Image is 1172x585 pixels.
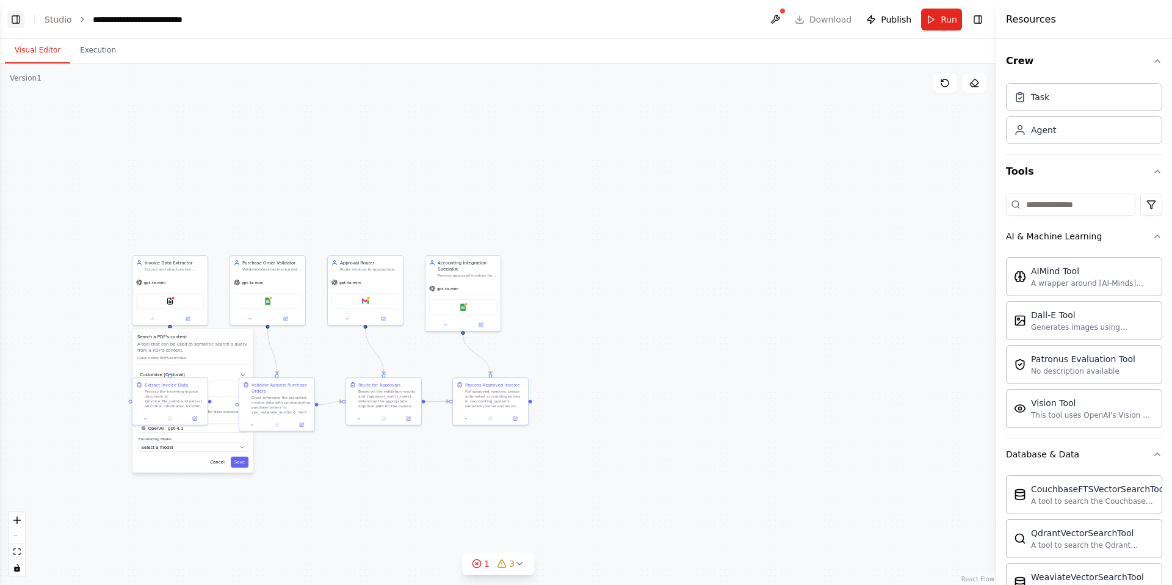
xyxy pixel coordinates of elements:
div: AI & Machine Learning [1006,252,1162,438]
button: Open in side panel [291,421,312,429]
span: gpt-4o-mini [144,280,165,285]
div: Agent [1031,124,1056,136]
span: gpt-4o-mini [339,280,361,285]
button: No output available [157,415,183,423]
div: Process Approved InvoiceFor approved invoices, create automated accounting entries in {accounting... [452,377,529,426]
button: Select a model [139,443,247,452]
div: Route for ApprovalsBased on the validation results and {approval_matrix_rules}, determine the app... [345,377,422,426]
div: Cross-reference the extracted invoice data with corresponding purchase orders in {po_database_loc... [251,395,311,415]
span: 3 [509,558,515,570]
button: Visual Editor [5,38,70,64]
div: Validate extracted invoice data against corresponding purchase orders stored in {po_database_loca... [242,267,302,272]
img: Google Sheets [460,303,467,311]
img: CouchbaseFTSVectorSearchTool [1014,489,1026,501]
div: Vision Tool [1031,397,1154,409]
div: Patronus Evaluation Tool [1031,353,1135,365]
h4: Resources [1006,12,1056,27]
div: QdrantVectorSearchTool [1031,527,1154,539]
a: Studio [45,15,72,24]
button: Customize (Optional) [137,369,248,381]
span: Select a model [142,444,173,450]
div: Approval Router [340,260,399,266]
button: Cancel [206,457,228,468]
div: Extract and structure key information from incoming invoices including vendor details, amounts, l... [145,267,204,272]
g: Edge from 317f3142-d00e-447a-8c9d-65c6a65eb2e3 to 39d48b1c-eba3-401c-802a-dd4f0dbe10c6 [460,335,494,374]
button: Open in side panel [464,321,499,329]
button: Database & Data [1006,438,1162,470]
span: Customize (Optional) [140,372,185,378]
button: fit view [9,544,25,560]
div: Task [1031,91,1049,103]
div: Invoice Data Extractor [145,260,204,266]
label: Embedding Model [139,437,247,441]
div: A tool to search the Couchbase database for relevant information on internal documents. [1031,496,1167,506]
g: Edge from d8d96bdc-a202-4acb-885a-f909543244ce to 2976bdd4-8c5d-49b4-8a76-eba20d3adf60 [363,329,387,374]
button: AI & Machine Learning [1006,220,1162,252]
div: Database & Data [1006,448,1079,460]
div: This tool uses OpenAI's Vision API to describe the contents of an image. [1031,410,1154,420]
div: Route invoices to appropriate managers for approval based on {approval_matrix_rules}, send notifi... [340,267,399,272]
div: Validate Against Purchase OrdersCross-reference the extracted invoice data with corresponding pur... [239,377,315,432]
img: Google Sheets [264,297,272,305]
g: Edge from 352f9080-825b-4c8e-8a2c-315b56618d88 to b54078a2-02b8-43ce-93ce-5dd44aca4836 [265,329,280,374]
button: zoom in [9,512,25,528]
div: Process approved invoices for automated bookkeeping by creating journal entries, updating vendor ... [438,273,497,278]
img: PatronusEvalTool [1014,358,1026,371]
button: Open in side panel [366,315,401,322]
div: Invoice Data ExtractorExtract and structure key information from incoming invoices including vend... [132,255,208,325]
div: Purchase Order ValidatorValidate extracted invoice data against corresponding purchase orders sto... [230,255,306,325]
div: Accounting Integration Specialist [438,260,497,272]
div: Crew [1006,78,1162,154]
div: WeaviateVectorSearchTool [1031,571,1154,583]
div: Validate Against Purchase Orders [251,382,311,394]
div: Process the incoming invoice document at {invoice_file_path} and extract all critical information... [145,389,204,409]
div: CouchbaseFTSVectorSearchTool [1031,483,1167,495]
g: Edge from 2976bdd4-8c5d-49b4-8a76-eba20d3adf60 to 39d48b1c-eba3-401c-802a-dd4f0dbe10c6 [425,398,449,404]
button: Open in side panel [398,415,419,423]
span: gpt-4o-mini [242,280,263,285]
button: toggle interactivity [9,560,25,576]
div: Generates images using OpenAI's Dall-E model. [1031,322,1154,332]
img: QdrantVectorSearchTool [1014,532,1026,545]
img: DallETool [1014,314,1026,327]
button: No output available [371,415,396,423]
img: VisionTool [1014,402,1026,415]
div: No description available [1031,366,1135,376]
button: No output available [264,421,289,429]
button: Show left sidebar [7,11,24,28]
div: Purchase Order Validator [242,260,302,266]
span: Publish [881,13,911,26]
span: 1 [484,558,490,570]
span: OpenAI - gpt-4.1 [148,425,184,431]
p: Class name: PDFSearchTool [137,355,248,360]
div: A wrapper around [AI-Minds]([URL][DOMAIN_NAME]). Useful for when you need answers to questions fr... [1031,278,1154,288]
div: Process Approved Invoice [465,382,520,388]
button: Save [231,457,248,468]
button: Crew [1006,44,1162,78]
div: Route for Approvals [358,382,400,388]
div: Version 1 [10,73,42,83]
button: Hide right sidebar [969,11,986,28]
g: Edge from b54078a2-02b8-43ce-93ce-5dd44aca4836 to 2976bdd4-8c5d-49b4-8a76-eba20d3adf60 [319,398,342,407]
button: Publish [861,9,916,31]
button: OpenAI - gpt-4.1 [139,424,247,433]
p: A tool that can be used to semantic search a query from a PDF's content. [137,341,248,353]
div: AI & Machine Learning [1006,230,1102,242]
span: gpt-4o-mini [437,286,458,291]
button: 13 [462,553,534,575]
nav: breadcrumb [45,13,217,26]
button: Open in side panel [184,415,205,423]
div: Dall-E Tool [1031,309,1154,321]
img: AIMindTool [1014,271,1026,283]
div: Extract Invoice DataProcess the incoming invoice document at {invoice_file_path} and extract all ... [132,377,208,426]
a: React Flow attribution [961,576,994,583]
div: For approved invoices, create automated accounting entries in {accounting_system}. Generate journ... [465,389,524,409]
button: Execution [70,38,126,64]
div: Approval RouterRoute invoices to appropriate managers for approval based on {approval_matrix_rule... [327,255,403,325]
button: Tools [1006,154,1162,189]
div: Based on the validation results and {approval_matrix_rules}, determine the appropriate approval p... [358,389,418,409]
button: No output available [477,415,503,423]
h3: Search a PDF's content [137,333,248,340]
img: PDFSearchTool [167,297,174,305]
div: React Flow controls [9,512,25,576]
